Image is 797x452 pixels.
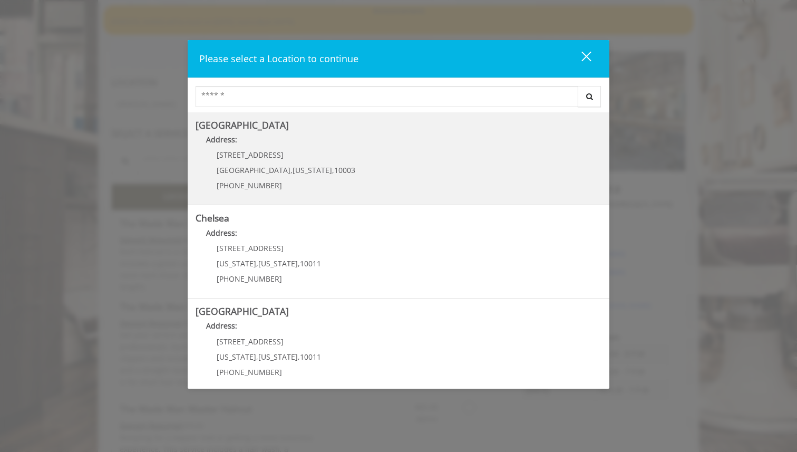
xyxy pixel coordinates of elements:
[584,93,596,100] i: Search button
[300,352,321,362] span: 10011
[258,258,298,268] span: [US_STATE]
[217,180,282,190] span: [PHONE_NUMBER]
[206,321,237,331] b: Address:
[196,119,289,131] b: [GEOGRAPHIC_DATA]
[293,165,332,175] span: [US_STATE]
[217,258,256,268] span: [US_STATE]
[199,52,358,65] span: Please select a Location to continue
[217,274,282,284] span: [PHONE_NUMBER]
[196,305,289,318] b: [GEOGRAPHIC_DATA]
[217,367,282,377] span: [PHONE_NUMBER]
[217,243,284,253] span: [STREET_ADDRESS]
[298,352,300,362] span: ,
[256,352,258,362] span: ,
[206,228,237,238] b: Address:
[569,51,590,66] div: close dialog
[196,211,229,224] b: Chelsea
[334,165,355,175] span: 10003
[290,165,293,175] span: ,
[562,48,598,70] button: close dialog
[258,352,298,362] span: [US_STATE]
[300,258,321,268] span: 10011
[217,150,284,160] span: [STREET_ADDRESS]
[332,165,334,175] span: ,
[196,86,578,107] input: Search Center
[206,134,237,145] b: Address:
[298,258,300,268] span: ,
[217,352,256,362] span: [US_STATE]
[217,165,290,175] span: [GEOGRAPHIC_DATA]
[256,258,258,268] span: ,
[217,336,284,347] span: [STREET_ADDRESS]
[196,86,601,112] div: Center Select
